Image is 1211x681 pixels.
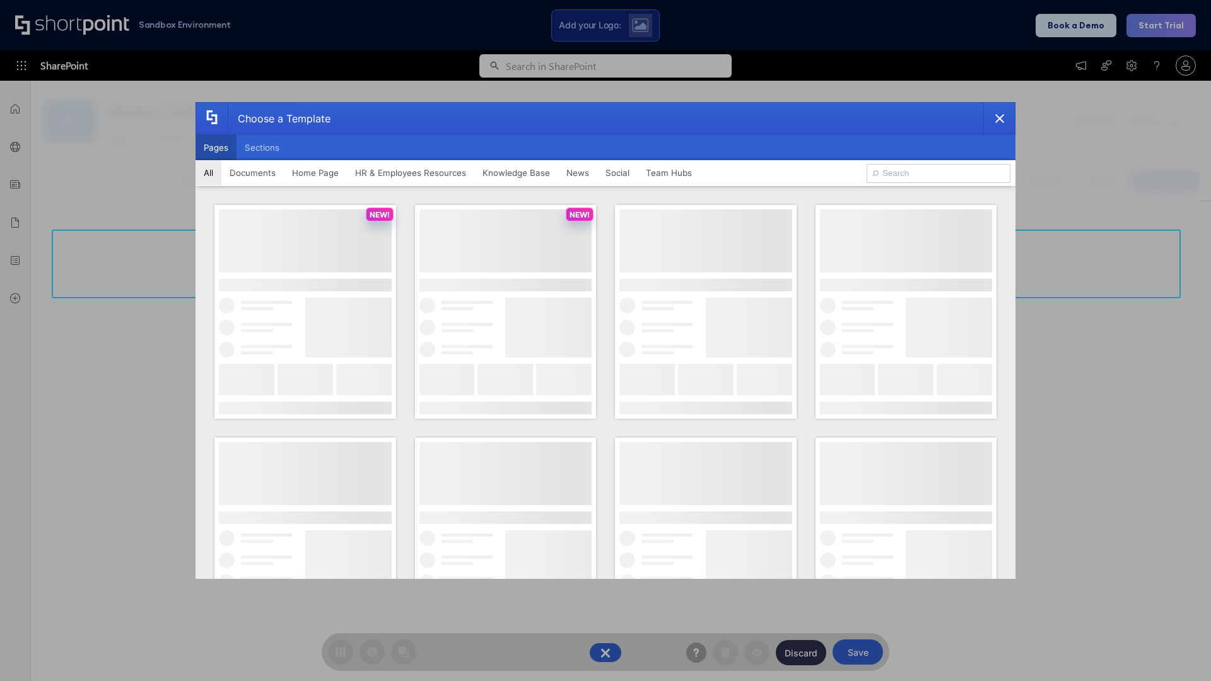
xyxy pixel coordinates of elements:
button: HR & Employees Resources [347,160,474,185]
button: Pages [196,135,237,160]
button: News [558,160,597,185]
p: NEW! [570,210,590,219]
p: NEW! [370,210,390,219]
iframe: Chat Widget [1148,620,1211,681]
button: All [196,160,221,185]
button: Social [597,160,638,185]
input: Search [867,164,1010,183]
button: Team Hubs [638,160,700,185]
button: Home Page [284,160,347,185]
div: Choose a Template [228,103,331,134]
div: template selector [196,102,1015,579]
button: Knowledge Base [474,160,558,185]
button: Sections [237,135,288,160]
button: Documents [221,160,284,185]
